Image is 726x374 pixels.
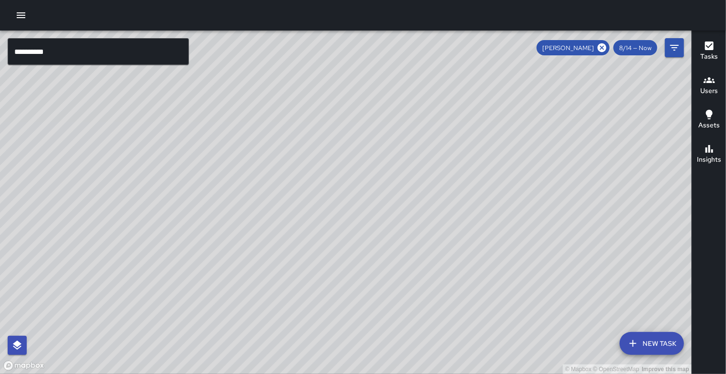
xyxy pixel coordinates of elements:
button: Tasks [692,34,726,69]
button: Insights [692,137,726,172]
span: [PERSON_NAME] [537,44,600,52]
div: [PERSON_NAME] [537,40,610,55]
button: Users [692,69,726,103]
span: 8/14 — Now [613,44,657,52]
button: Assets [692,103,726,137]
h6: Assets [698,120,720,131]
h6: Insights [697,155,721,165]
button: Filters [665,38,684,57]
h6: Users [700,86,718,96]
h6: Tasks [700,52,718,62]
button: New Task [620,332,684,355]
